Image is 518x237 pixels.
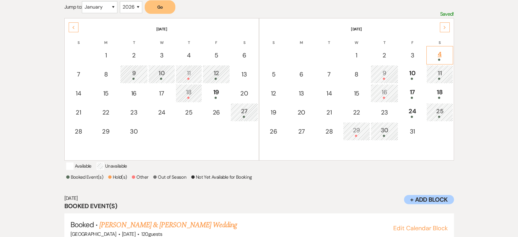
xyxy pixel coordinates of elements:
[65,33,92,45] th: S
[402,127,422,136] div: 31
[132,173,148,181] p: Other
[92,33,119,45] th: M
[96,108,116,117] div: 22
[124,68,144,80] div: 9
[402,87,422,99] div: 17
[346,108,367,117] div: 22
[263,127,284,136] div: 26
[96,70,116,79] div: 8
[69,108,89,117] div: 21
[120,33,148,45] th: T
[234,89,255,98] div: 20
[288,33,315,45] th: M
[399,33,426,45] th: F
[291,70,312,79] div: 6
[176,33,202,45] th: T
[346,89,367,98] div: 15
[230,33,258,45] th: S
[430,68,449,80] div: 11
[374,51,395,60] div: 2
[66,173,103,181] p: Booked Event(s)
[179,51,199,60] div: 4
[234,70,255,79] div: 13
[96,127,116,136] div: 29
[206,51,226,60] div: 5
[374,87,395,99] div: 16
[191,173,252,181] p: Not Yet Available for Booking
[203,33,230,45] th: F
[316,33,342,45] th: T
[66,162,92,170] p: Available
[402,51,422,60] div: 3
[206,87,226,99] div: 19
[430,49,449,61] div: 4
[179,87,199,99] div: 18
[206,68,226,80] div: 12
[426,33,453,45] th: S
[124,108,144,117] div: 23
[124,51,144,60] div: 2
[179,68,199,80] div: 11
[343,33,370,45] th: W
[260,33,287,45] th: S
[374,126,395,137] div: 30
[263,70,284,79] div: 5
[440,10,454,18] p: Saved!
[64,4,82,10] span: Jump to:
[152,89,172,98] div: 17
[65,19,258,32] th: [DATE]
[69,127,89,136] div: 28
[260,19,453,32] th: [DATE]
[69,70,89,79] div: 7
[153,173,186,181] p: Out of Season
[99,220,237,231] a: [PERSON_NAME] & [PERSON_NAME] Wedding
[291,89,312,98] div: 13
[346,70,367,79] div: 8
[64,195,454,202] h6: [DATE]
[96,89,116,98] div: 15
[263,89,284,98] div: 12
[124,89,144,98] div: 16
[404,195,454,204] button: + Add Block
[374,108,395,117] div: 23
[319,127,339,136] div: 28
[291,108,312,117] div: 20
[319,70,339,79] div: 7
[291,127,312,136] div: 27
[319,89,339,98] div: 14
[108,173,127,181] p: Hold(s)
[145,0,175,14] button: Go
[179,108,199,117] div: 25
[263,108,284,117] div: 19
[371,33,398,45] th: T
[234,51,255,60] div: 6
[152,51,172,60] div: 3
[152,68,172,80] div: 10
[234,107,255,118] div: 27
[97,162,127,170] p: Unavailable
[70,220,94,229] span: Booked
[148,33,175,45] th: W
[393,225,448,231] button: Edit Calendar Block
[206,108,226,117] div: 26
[152,108,172,117] div: 24
[430,107,449,118] div: 25
[374,68,395,80] div: 9
[346,51,367,60] div: 1
[430,87,449,99] div: 18
[402,107,422,118] div: 24
[319,108,339,117] div: 21
[346,126,367,137] div: 29
[96,51,116,60] div: 1
[402,68,422,80] div: 10
[69,89,89,98] div: 14
[124,127,144,136] div: 30
[64,202,454,210] h3: Booked Event(s)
